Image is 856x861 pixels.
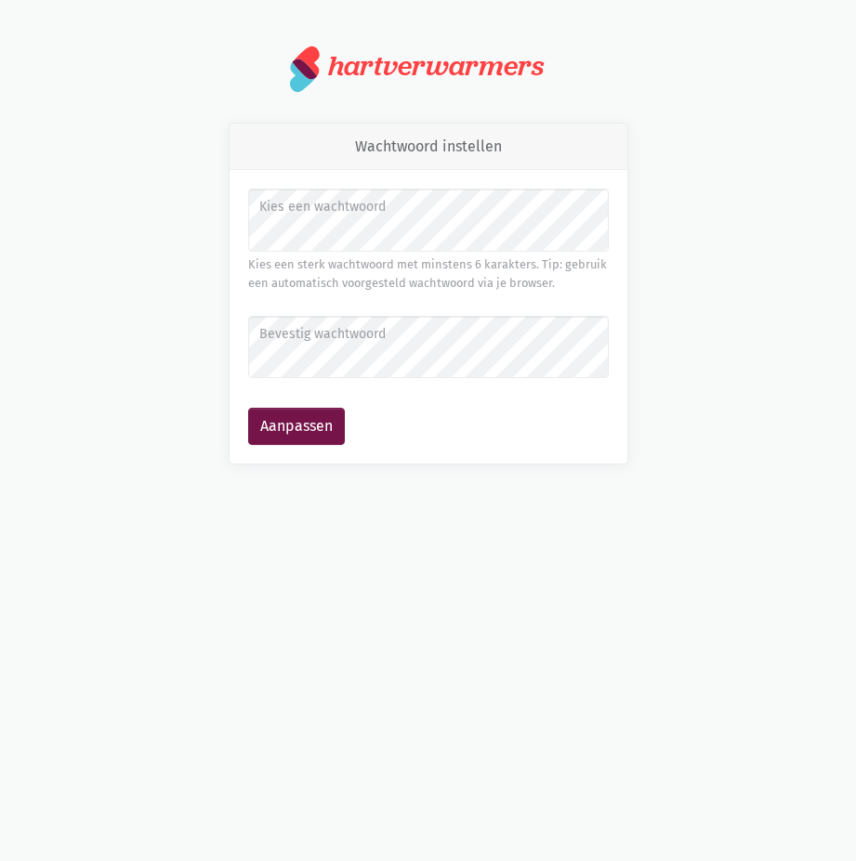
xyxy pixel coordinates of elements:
[259,324,596,345] label: Bevestig wachtwoord
[290,45,566,93] a: hartverwarmers
[259,197,596,217] label: Kies een wachtwoord
[328,51,544,83] div: hartverwarmers
[230,124,627,171] div: Wachtwoord instellen
[290,45,321,93] img: logo.svg
[248,255,609,294] div: Kies een sterk wachtwoord met minstens 6 karakters. Tip: gebruik een automatisch voorgesteld wach...
[248,408,345,445] button: Aanpassen
[248,189,609,445] form: Wachtwoord instellen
